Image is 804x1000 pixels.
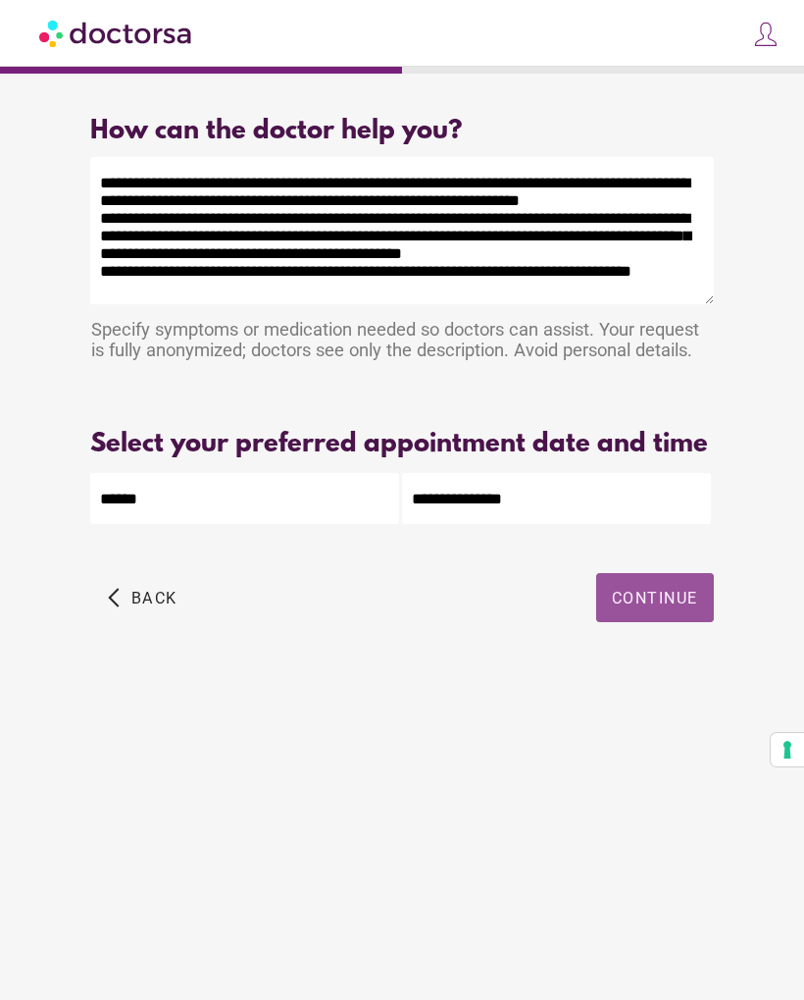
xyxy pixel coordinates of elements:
img: Doctorsa.com [39,11,194,55]
button: Your consent preferences for tracking technologies [771,733,804,766]
div: Select your preferred appointment date and time [90,430,713,460]
button: arrow_back_ios Back [100,573,185,622]
div: How can the doctor help you? [90,117,713,147]
div: Specify symptoms or medication needed so doctors can assist. Your request is fully anonymized; do... [90,309,713,375]
span: Back [131,589,177,607]
button: Continue [596,573,714,622]
span: Continue [612,589,698,607]
img: icons8-customer-100.png [752,21,779,48]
